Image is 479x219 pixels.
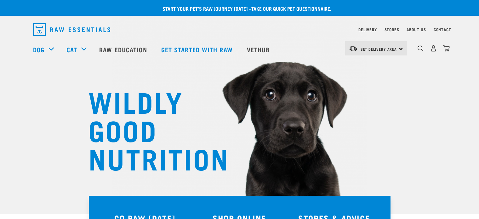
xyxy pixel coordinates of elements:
span: Set Delivery Area [361,48,397,50]
img: van-moving.png [349,46,357,51]
a: Delivery [358,28,377,31]
a: take our quick pet questionnaire. [251,7,331,10]
nav: dropdown navigation [28,21,451,38]
a: Vethub [241,37,278,62]
img: user.png [430,45,437,52]
img: home-icon-1@2x.png [418,45,424,51]
a: About Us [407,28,426,31]
a: Stores [385,28,399,31]
a: Get started with Raw [155,37,241,62]
a: Cat [66,45,77,54]
img: home-icon@2x.png [443,45,450,52]
h1: WILDLY GOOD NUTRITION [88,87,214,172]
img: Raw Essentials Logo [33,23,110,36]
a: Dog [33,45,44,54]
a: Contact [434,28,451,31]
a: Raw Education [93,37,155,62]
